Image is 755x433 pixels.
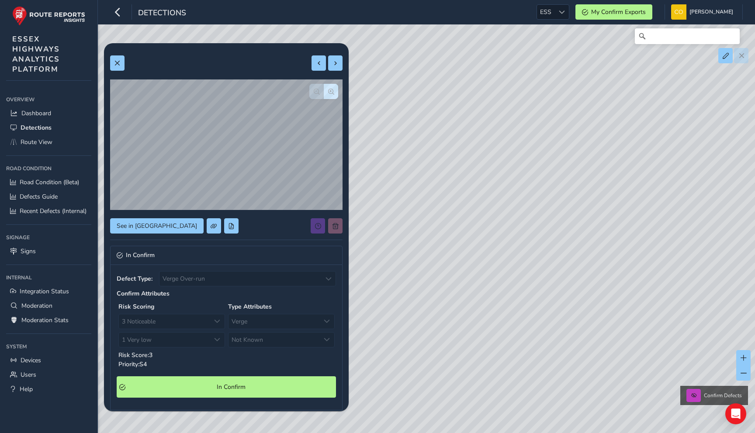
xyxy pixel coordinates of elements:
[671,4,686,20] img: diamond-layout
[6,175,91,189] a: Road Condition (Beta)
[21,138,52,146] span: Route View
[635,28,740,44] input: Search
[12,34,60,74] span: ESSEX HIGHWAYS ANALYTICS PLATFORM
[6,244,91,258] a: Signs
[126,252,155,258] span: In Confirm
[118,351,225,360] p: Risk Score: 3
[6,231,91,244] div: Signage
[20,385,33,393] span: Help
[20,192,58,201] span: Defects Guide
[6,284,91,299] a: Integration Status
[118,360,225,369] p: Priority: S4
[6,382,91,396] a: Help
[591,8,646,16] span: My Confirm Exports
[6,368,91,382] a: Users
[6,93,91,106] div: Overview
[20,287,69,296] span: Integration Status
[704,392,742,399] span: Confirm Defects
[537,5,554,19] span: ESS
[671,4,736,20] button: [PERSON_NAME]
[6,299,91,313] a: Moderation
[110,218,204,234] button: See in Route View
[117,222,197,230] span: See in [GEOGRAPHIC_DATA]
[575,4,652,20] button: My Confirm Exports
[117,275,156,283] strong: Defect Type:
[128,383,333,391] span: In Confirm
[110,246,343,265] a: Collapse
[21,109,51,117] span: Dashboard
[138,7,186,20] span: Detections
[117,376,336,398] button: In Confirm
[20,207,87,215] span: Recent Defects (Internal)
[21,316,69,324] span: Moderation Stats
[228,302,272,311] strong: Type Attributes
[12,6,85,26] img: rr logo
[689,4,733,20] span: [PERSON_NAME]
[6,204,91,218] a: Recent Defects (Internal)
[110,265,343,410] div: Collapse
[21,247,36,255] span: Signs
[6,353,91,368] a: Devices
[6,120,91,135] a: Detections
[21,302,52,310] span: Moderation
[6,106,91,120] a: Dashboard
[6,162,91,175] div: Road Condition
[21,124,52,132] span: Detections
[118,302,154,311] strong: Risk Scoring
[6,189,91,204] a: Defects Guide
[21,371,36,379] span: Users
[725,403,746,424] div: Open Intercom Messenger
[20,178,79,186] span: Road Condition (Beta)
[21,356,41,364] span: Devices
[6,135,91,149] a: Route View
[117,289,170,298] strong: Confirm Attributes
[6,313,91,327] a: Moderation Stats
[6,340,91,353] div: System
[6,271,91,284] div: Internal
